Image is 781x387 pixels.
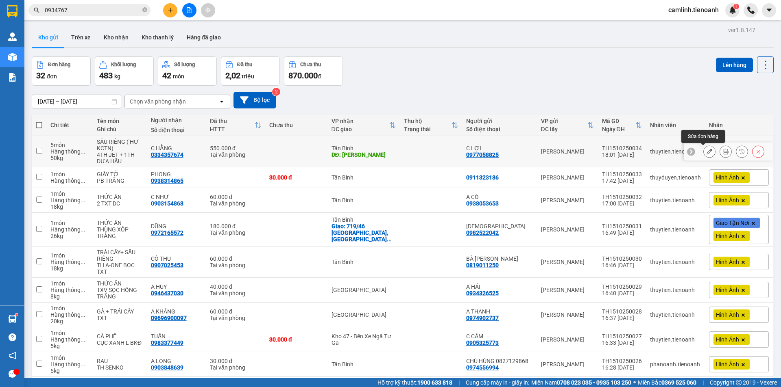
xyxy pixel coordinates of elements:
[332,223,396,242] div: Giao: 719/46 Huỳnh Tấn Phát, phường Phú Thuận, Quận 7, Thành phố Hồ Chí Minh
[151,151,183,158] div: 0334357674
[762,3,776,17] button: caret-down
[8,73,17,82] img: solution-icon
[97,333,143,339] div: CÀ PHÊ
[97,280,143,287] div: THỨC ĂN
[210,283,261,290] div: 40.000 đ
[541,226,594,233] div: [PERSON_NAME]
[97,315,143,321] div: TXT
[541,287,594,293] div: [PERSON_NAME]
[7,5,17,17] img: logo-vxr
[114,73,120,80] span: kg
[8,32,17,41] img: warehouse-icon
[716,232,739,240] span: Hình Ảnh
[151,308,202,315] div: A KHÁNG
[151,194,202,200] div: C NHƯ
[151,290,183,296] div: 0946437030
[466,378,529,387] span: Cung cấp máy in - giấy in:
[97,28,135,47] button: Kho nhận
[151,223,202,229] div: DŨNG
[47,73,57,80] span: đơn
[729,6,736,14] img: icon-new-feature
[142,6,147,14] span: close-circle
[716,258,739,266] span: Hình Ảnh
[404,118,452,124] div: Thu hộ
[210,126,255,132] div: HTTT
[81,226,85,233] span: ...
[466,229,499,236] div: 0982522042
[541,174,594,181] div: [PERSON_NAME]
[716,219,749,227] span: Giao Tận Nơi
[716,197,739,204] span: Hình Ảnh
[237,62,252,67] div: Đã thu
[531,378,631,387] span: Miền Nam
[602,255,642,262] div: TH1510250030
[174,62,195,67] div: Số lượng
[269,336,323,343] div: 30.000 đ
[716,336,739,343] span: Hình Ảnh
[300,62,321,67] div: Chưa thu
[142,7,147,12] span: close-circle
[210,364,261,371] div: Tại văn phòng
[173,73,184,80] span: món
[709,122,769,128] div: Nhãn
[50,343,89,349] div: 5 kg
[151,117,202,123] div: Người nhận
[541,259,594,265] div: [PERSON_NAME]
[650,197,701,203] div: thuytien.tienoanh
[81,336,85,343] span: ...
[81,287,85,293] span: ...
[50,252,89,259] div: 1 món
[557,379,631,386] strong: 0708 023 035 - 0935 103 250
[466,194,532,200] div: A CÒ
[466,339,499,346] div: 0905325773
[210,315,261,321] div: Tại văn phòng
[97,138,143,151] div: SẦU RIÊNG ( HƯ KCTN)
[541,148,594,155] div: [PERSON_NAME]
[162,71,171,80] span: 42
[130,97,186,106] div: Chọn văn phòng nhận
[206,115,265,136] th: Toggle SortBy
[210,229,261,236] div: Tại văn phòng
[50,368,89,374] div: 5 kg
[50,265,89,272] div: 18 kg
[210,358,261,364] div: 30.000 đ
[650,336,701,343] div: thuytien.tienoanh
[50,259,89,265] div: Hàng thông thường
[602,358,642,364] div: TH1510250026
[50,336,89,343] div: Hàng thông thường
[97,249,143,262] div: TRÁI CÂY+ SẦU RIÊNG
[151,339,183,346] div: 0983377449
[650,287,701,293] div: thuytien.tienoanh
[650,361,701,368] div: phanoanh.tienoanh
[151,177,183,184] div: 0938314865
[650,259,701,265] div: thuytien.tienoanh
[95,56,154,86] button: Khối lượng483kg
[34,7,39,13] span: search
[703,145,716,158] div: Sửa đơn hàng
[180,28,227,47] button: Hàng đã giao
[151,358,202,364] div: A LONG
[466,145,532,151] div: C LỢI
[602,290,642,296] div: 16:40 [DATE]
[466,151,499,158] div: 0977058825
[225,71,240,80] span: 2,02
[151,333,202,339] div: TUẤN
[661,379,696,386] strong: 0369 525 060
[377,378,452,387] span: Hỗ trợ kỹ thuật:
[466,308,532,315] div: A THANH
[97,118,143,124] div: Tên món
[400,115,462,136] th: Toggle SortBy
[233,92,276,108] button: Bộ lọc
[284,56,343,86] button: Chưa thu870.000đ
[151,229,183,236] div: 0972165572
[97,308,143,315] div: GÀ + TRÁI CÂY
[638,378,696,387] span: Miền Bắc
[97,339,143,346] div: CỤC XANH L BKĐ
[210,255,261,262] div: 60.000 đ
[650,226,701,233] div: thuytien.tienoanh
[65,28,97,47] button: Trên xe
[466,358,532,364] div: CHÚ HÙNG 0827129868
[151,364,183,371] div: 0903848639
[466,255,532,262] div: BÀ ÁNH
[151,283,202,290] div: A HUY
